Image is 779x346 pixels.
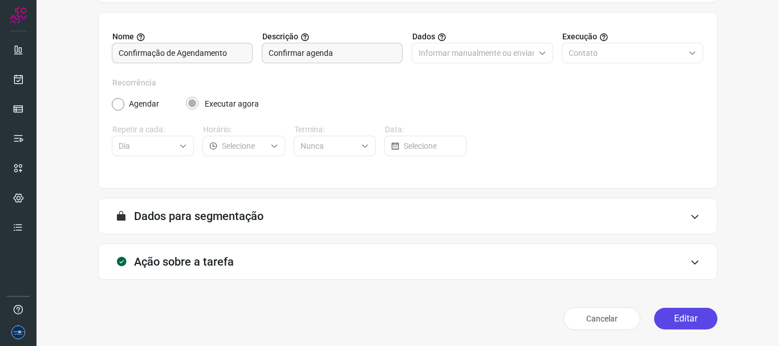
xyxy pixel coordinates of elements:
input: Selecione o tipo de envio [419,43,534,63]
img: d06bdf07e729e349525d8f0de7f5f473.png [11,325,25,339]
img: Logo [10,7,27,24]
input: Selecione [119,136,175,156]
label: Executar agora [205,98,259,110]
h3: Dados para segmentação [134,209,263,223]
label: Horário: [203,124,285,136]
input: Selecione [301,136,356,156]
button: Editar [654,308,717,329]
label: Agendar [129,98,159,110]
span: Dados [412,31,435,43]
input: Selecione o tipo de envio [569,43,684,63]
label: Recorrência [112,77,703,89]
label: Repetir a cada: [112,124,194,136]
span: Descrição [262,31,298,43]
label: Data: [385,124,466,136]
span: Nome [112,31,134,43]
input: Selecione [404,136,459,156]
h3: Ação sobre a tarefa [134,255,234,268]
input: Forneça uma breve descrição da sua tarefa. [269,43,396,63]
input: Selecione [222,136,265,156]
input: Digite o nome para a sua tarefa. [119,43,246,63]
button: Cancelar [563,307,640,330]
label: Termina: [294,124,376,136]
span: Execução [562,31,597,43]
